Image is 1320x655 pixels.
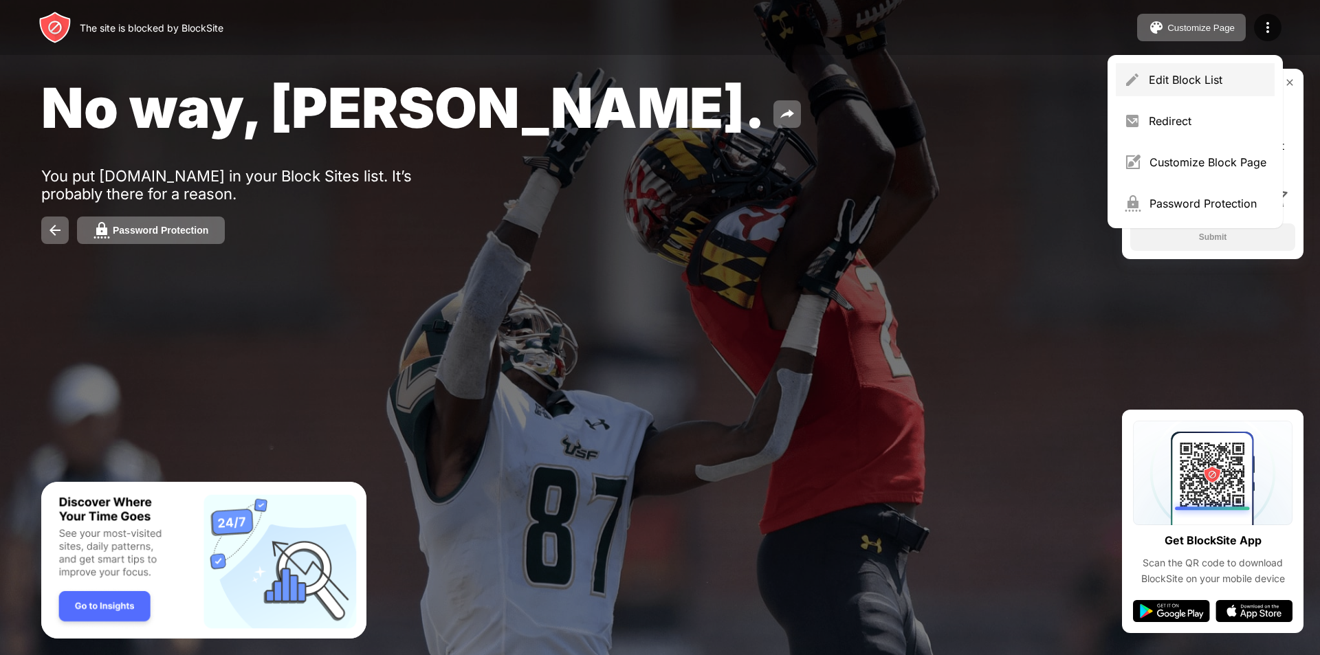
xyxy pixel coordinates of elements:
img: back.svg [47,222,63,238]
button: Password Protection [77,217,225,244]
div: Customize Page [1167,23,1235,33]
button: Submit [1130,223,1295,251]
img: qrcode.svg [1133,421,1292,525]
img: pallet.svg [1148,19,1165,36]
img: google-play.svg [1133,600,1210,622]
div: Get BlockSite App [1165,531,1262,551]
img: header-logo.svg [38,11,71,44]
img: menu-redirect.svg [1124,113,1141,129]
div: Password Protection [1149,197,1266,210]
img: menu-password.svg [1124,195,1141,212]
img: menu-customize.svg [1124,154,1141,170]
span: No way, [PERSON_NAME]. [41,74,765,141]
div: Redirect [1149,114,1266,128]
div: Customize Block Page [1149,155,1266,169]
img: app-store.svg [1215,600,1292,622]
img: menu-icon.svg [1259,19,1276,36]
div: The site is blocked by BlockSite [80,22,223,34]
iframe: Banner [41,482,366,639]
img: password.svg [93,222,110,238]
img: share.svg [779,106,795,122]
div: Edit Block List [1149,73,1266,87]
div: Scan the QR code to download BlockSite on your mobile device [1133,555,1292,586]
button: Customize Page [1137,14,1246,41]
img: rate-us-close.svg [1284,77,1295,88]
div: You put [DOMAIN_NAME] in your Block Sites list. It’s probably there for a reason. [41,167,466,203]
div: Password Protection [113,225,208,236]
img: menu-pencil.svg [1124,71,1141,88]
